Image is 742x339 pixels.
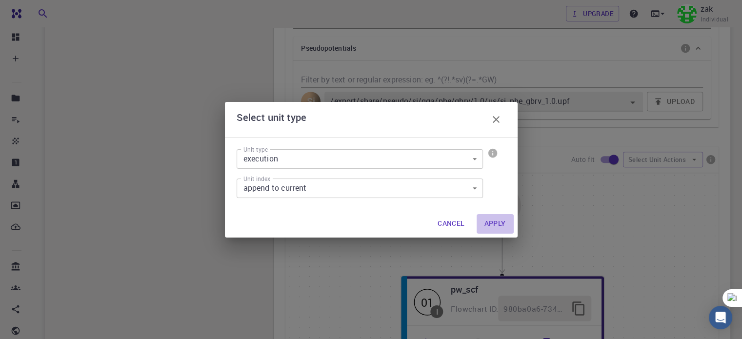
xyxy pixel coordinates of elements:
div: execution [237,149,483,169]
div: append to current [237,179,483,198]
button: Apply [477,214,514,234]
button: info [485,145,501,161]
h6: Select unit type [237,110,306,129]
div: Open Intercom Messenger [709,306,732,329]
button: Cancel [430,214,472,234]
span: Assistance [16,7,63,16]
label: Unit index [243,175,270,183]
label: Unit type [243,145,268,154]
